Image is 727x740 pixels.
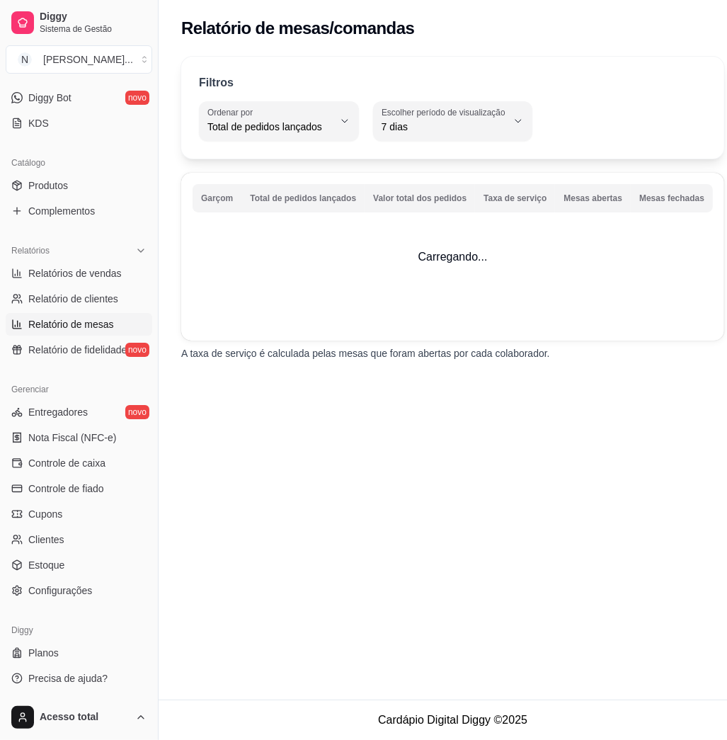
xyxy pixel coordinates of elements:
[28,405,88,419] span: Entregadores
[28,178,68,193] span: Produtos
[28,671,108,685] span: Precisa de ajuda?
[6,401,152,423] a: Entregadoresnovo
[6,313,152,336] a: Relatório de mesas
[6,667,152,690] a: Precisa de ajuda?
[6,700,152,734] button: Acesso total
[28,116,49,130] span: KDS
[43,52,133,67] div: [PERSON_NAME] ...
[6,378,152,401] div: Gerenciar
[6,452,152,474] a: Controle de caixa
[28,584,92,598] span: Configurações
[6,288,152,310] a: Relatório de clientes
[28,292,118,306] span: Relatório de clientes
[28,646,59,660] span: Planos
[181,173,724,341] td: Carregando...
[6,554,152,576] a: Estoque
[6,6,152,40] a: DiggySistema de Gestão
[18,52,32,67] span: N
[40,711,130,724] span: Acesso total
[28,204,95,218] span: Complementos
[181,346,724,360] p: A taxa de serviço é calculada pelas mesas que foram abertas por cada colaborador.
[28,91,71,105] span: Diggy Bot
[199,74,234,91] p: Filtros
[6,262,152,285] a: Relatórios de vendas
[6,86,152,109] a: Diggy Botnovo
[6,45,152,74] button: Select a team
[28,266,122,280] span: Relatórios de vendas
[6,503,152,525] a: Cupons
[6,426,152,449] a: Nota Fiscal (NFC-e)
[6,174,152,197] a: Produtos
[6,528,152,551] a: Clientes
[6,152,152,174] div: Catálogo
[28,558,64,572] span: Estoque
[6,619,152,642] div: Diggy
[373,101,533,141] button: Escolher período de visualização7 dias
[6,579,152,602] a: Configurações
[28,343,127,357] span: Relatório de fidelidade
[207,120,333,134] span: Total de pedidos lançados
[6,477,152,500] a: Controle de fiado
[40,23,147,35] span: Sistema de Gestão
[28,507,62,521] span: Cupons
[207,106,258,118] label: Ordenar por
[382,120,508,134] span: 7 dias
[6,112,152,135] a: KDS
[382,106,510,118] label: Escolher período de visualização
[28,482,104,496] span: Controle de fiado
[199,101,359,141] button: Ordenar porTotal de pedidos lançados
[6,338,152,361] a: Relatório de fidelidadenovo
[181,17,414,40] h2: Relatório de mesas/comandas
[6,642,152,664] a: Planos
[28,431,116,445] span: Nota Fiscal (NFC-e)
[28,317,114,331] span: Relatório de mesas
[6,200,152,222] a: Complementos
[11,245,50,256] span: Relatórios
[28,533,64,547] span: Clientes
[28,456,105,470] span: Controle de caixa
[40,11,147,23] span: Diggy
